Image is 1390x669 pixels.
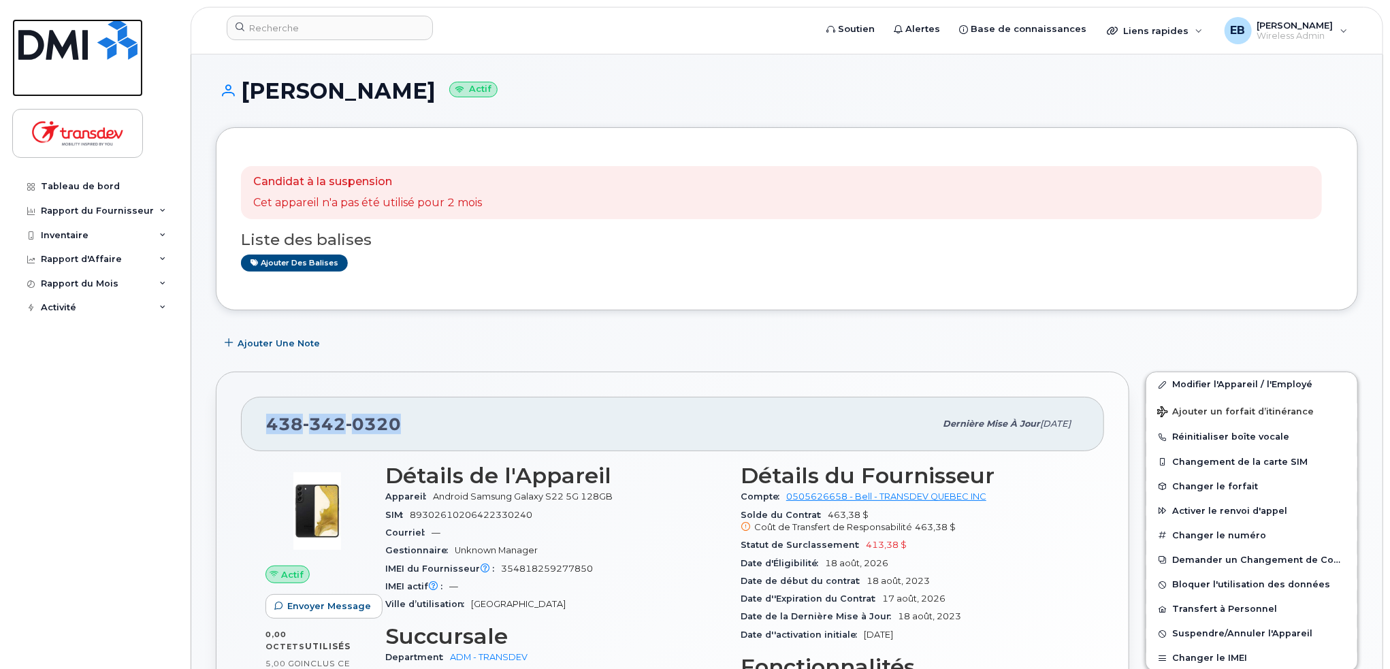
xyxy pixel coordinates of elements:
span: Dernière mise à jour [943,419,1040,429]
h3: Détails du Fournisseur [741,463,1080,488]
span: Date de début du contrat [741,576,867,586]
button: Changer le numéro [1146,523,1357,548]
span: Gestionnaire [385,545,455,555]
span: — [432,527,440,538]
small: Actif [449,82,498,97]
span: 413,38 $ [866,540,907,550]
button: Suspendre/Annuler l'Appareil [1146,621,1357,646]
a: Ajouter des balises [241,255,348,272]
button: Demander un Changement de Compte [1146,548,1357,572]
span: Statut de Surclassement [741,540,866,550]
span: Solde du Contrat [741,510,828,520]
span: Courriel [385,527,432,538]
span: Envoyer Message [287,600,371,613]
button: Activer le renvoi d'appel [1146,499,1357,523]
a: Modifier l'Appareil / l'Employé [1146,372,1357,397]
button: Bloquer l'utilisation des données [1146,572,1357,597]
span: Activer le renvoi d'appel [1172,506,1287,516]
button: Ajouter une Note [216,331,332,355]
span: 0,00 Octets [265,630,305,651]
h3: Détails de l'Appareil [385,463,724,488]
h3: Succursale [385,624,724,649]
a: ADM - TRANSDEV [450,652,528,662]
span: Suspendre/Annuler l'Appareil [1172,629,1312,639]
span: Date d''Expiration du Contrat [741,593,882,604]
p: Cet appareil n'a pas été utilisé pour 2 mois [253,195,482,211]
span: IMEI actif [385,581,449,591]
button: Réinitialiser boîte vocale [1146,425,1357,449]
span: Coût de Transfert de Responsabilité [754,522,912,532]
span: Unknown Manager [455,545,538,555]
span: 89302610206422330240 [410,510,532,520]
span: 17 août, 2026 [882,593,945,604]
span: Appareil [385,491,433,502]
h1: [PERSON_NAME] [216,79,1358,103]
span: 18 août, 2026 [825,558,888,568]
span: 463,38 $ [741,510,1080,534]
span: Ville d’utilisation [385,599,471,609]
span: Date de la Dernière Mise à Jour [741,611,898,621]
span: — [449,581,458,591]
button: Transfert à Personnel [1146,597,1357,621]
p: Candidat à la suspension [253,174,482,190]
span: 463,38 $ [915,522,956,532]
span: Date d''activation initiale [741,630,864,640]
span: [DATE] [864,630,893,640]
span: SIM [385,510,410,520]
span: 18 août, 2023 [867,576,930,586]
span: [GEOGRAPHIC_DATA] [471,599,566,609]
span: Changer le forfait [1172,481,1258,491]
span: 342 [303,414,346,434]
button: Ajouter un forfait d’itinérance [1146,397,1357,425]
span: 438 [266,414,401,434]
span: Compte [741,491,786,502]
img: image20231002-3703462-1qw5fnl.jpeg [276,470,358,552]
a: 0505626658 - Bell - TRANSDEV QUEBEC INC [786,491,986,502]
span: Date d'Éligibilité [741,558,825,568]
span: IMEI du Fournisseur [385,564,501,574]
span: Android Samsung Galaxy S22 5G 128GB [433,491,613,502]
span: Ajouter une Note [238,337,320,350]
span: 18 août, 2023 [898,611,961,621]
span: 0320 [346,414,401,434]
span: utilisés [305,641,351,651]
button: Changement de la carte SIM [1146,450,1357,474]
span: 354818259277850 [501,564,593,574]
span: Ajouter un forfait d’itinérance [1157,406,1314,419]
span: 5,00 Go [265,659,301,668]
button: Changer le forfait [1146,474,1357,499]
span: [DATE] [1040,419,1071,429]
span: Actif [281,568,304,581]
span: Department [385,652,450,662]
button: Envoyer Message [265,594,383,619]
h3: Liste des balises [241,231,1333,248]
